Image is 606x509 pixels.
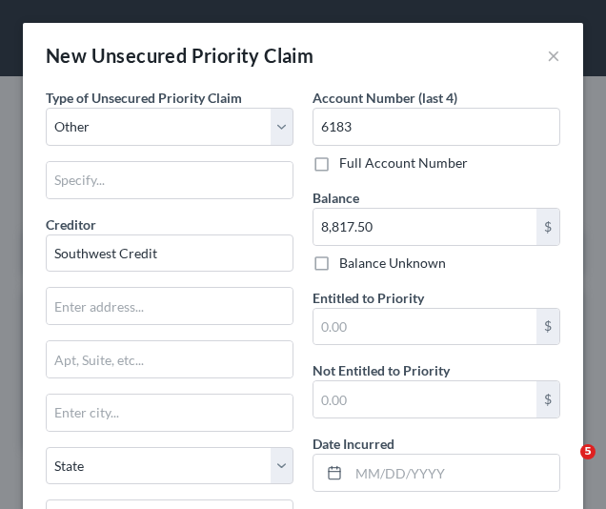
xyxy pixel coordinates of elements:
[313,434,394,454] label: Date Incurred
[547,44,560,67] button: ×
[349,455,559,491] input: MM/DD/YYYY
[536,381,559,417] div: $
[313,209,536,245] input: 0.00
[46,90,242,106] span: Type of Unsecured Priority Claim
[536,309,559,345] div: $
[46,234,293,273] input: Search creditor by name...
[541,444,587,490] iframe: Intercom live chat
[313,309,536,345] input: 0.00
[313,288,424,308] label: Entitled to Priority
[536,209,559,245] div: $
[339,153,468,173] label: Full Account Number
[46,42,313,69] div: New Unsecured Priority Claim
[47,395,293,431] input: Enter city...
[313,88,457,108] label: Account Number (last 4)
[46,216,96,233] span: Creditor
[580,444,596,459] span: 5
[313,108,560,146] input: XXXX
[339,254,446,273] label: Balance Unknown
[47,341,293,377] input: Apt, Suite, etc...
[313,360,450,380] label: Not Entitled to Priority
[47,162,293,198] input: Specify...
[313,188,359,208] label: Balance
[313,381,536,417] input: 0.00
[47,288,293,324] input: Enter address...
